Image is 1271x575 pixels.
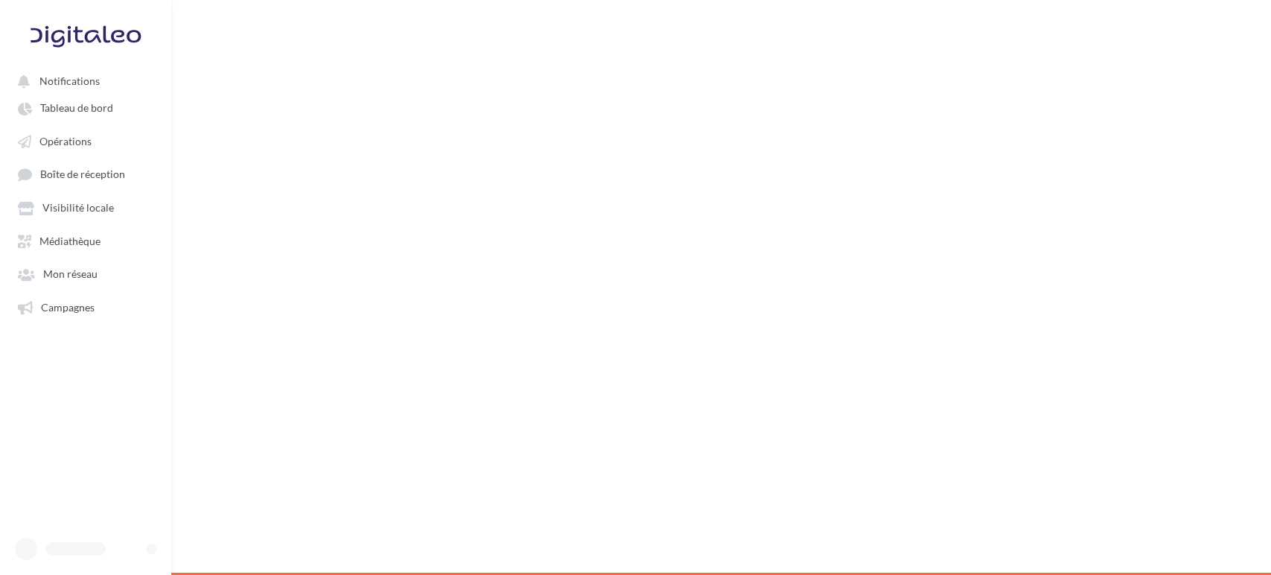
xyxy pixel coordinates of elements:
[9,160,162,188] a: Boîte de réception
[40,168,125,181] span: Boîte de réception
[42,202,114,215] span: Visibilité locale
[39,135,92,147] span: Opérations
[41,301,95,314] span: Campagnes
[39,235,101,247] span: Médiathèque
[9,127,162,154] a: Opérations
[9,227,162,254] a: Médiathèque
[9,194,162,220] a: Visibilité locale
[9,293,162,320] a: Campagnes
[43,268,98,281] span: Mon réseau
[9,94,162,121] a: Tableau de bord
[39,74,100,87] span: Notifications
[40,102,113,115] span: Tableau de bord
[9,260,162,287] a: Mon réseau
